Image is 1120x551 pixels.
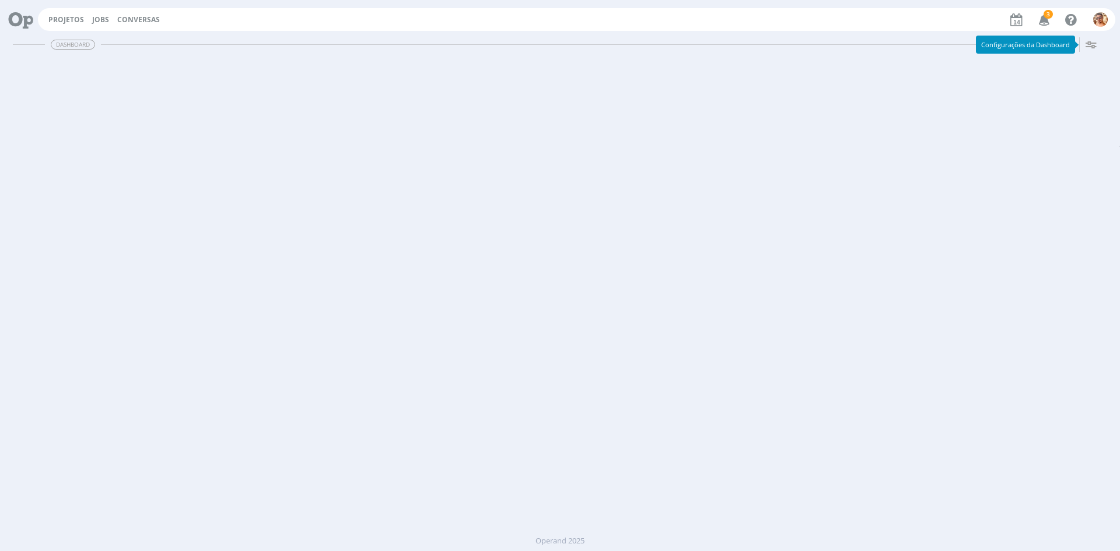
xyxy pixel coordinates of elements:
[1031,9,1055,30] button: 3
[1044,10,1053,19] span: 3
[45,15,87,24] button: Projetos
[92,15,109,24] a: Jobs
[48,15,84,24] a: Projetos
[976,36,1075,54] div: Configurações da Dashboard
[117,15,160,24] a: Conversas
[114,15,163,24] button: Conversas
[89,15,113,24] button: Jobs
[1093,9,1108,30] button: V
[51,40,95,50] span: Dashboard
[1093,12,1108,27] img: V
